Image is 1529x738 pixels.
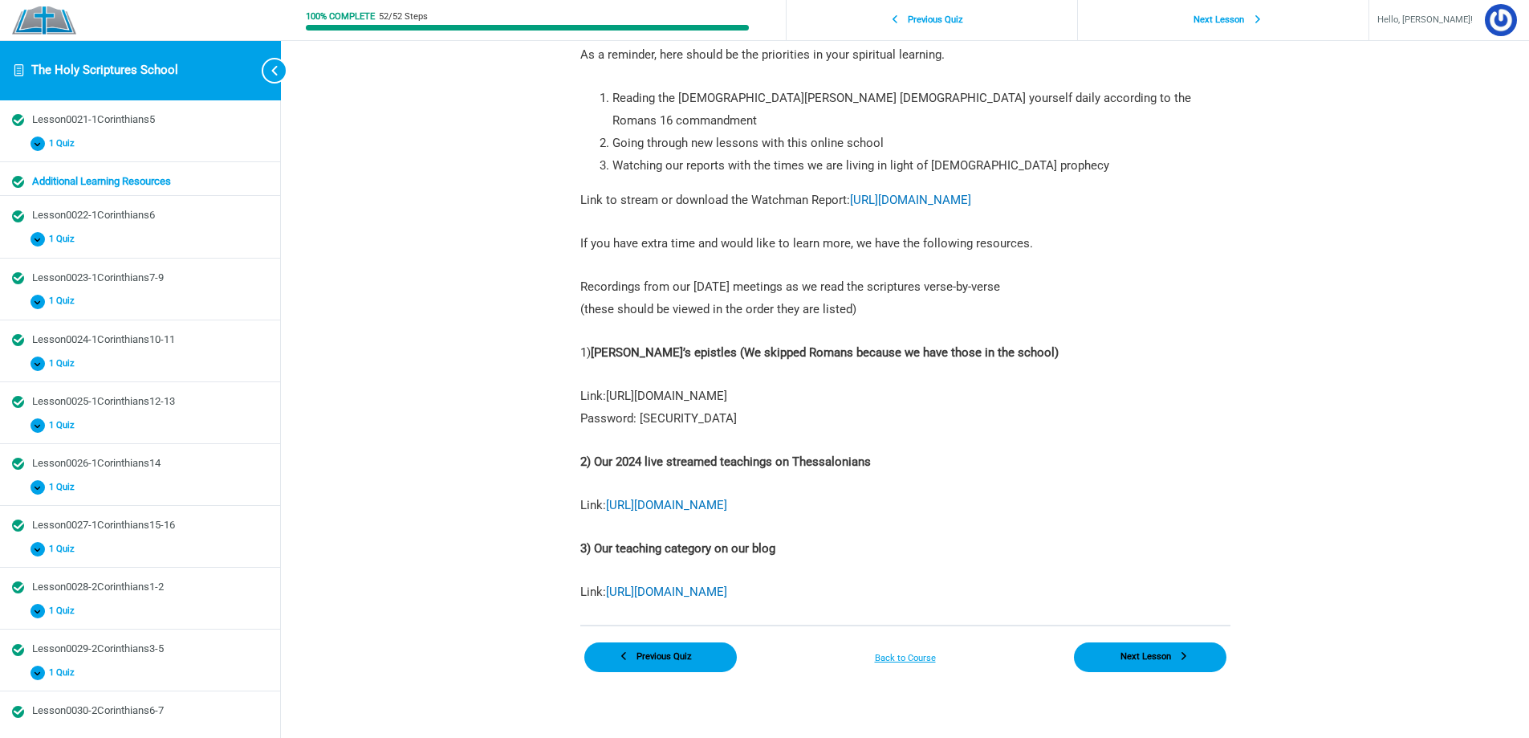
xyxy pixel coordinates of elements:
span: Hello, [PERSON_NAME]! [1377,12,1473,29]
a: Completed Lesson0025-1Corinthians12-13 [12,394,268,410]
a: Completed Lesson0027-1Corinthians15-16 [12,518,268,533]
a: Previous Quiz [584,642,737,672]
div: Completed [12,114,24,126]
span: Next Lesson [1185,14,1254,26]
p: Link to stream or download the Watchman Report: [580,190,1230,212]
a: Completed Lesson0030-2Corinthians6-7 [12,703,268,719]
div: Completed [12,334,24,346]
div: Lesson0021-1Corinthians5 [32,112,268,128]
a: Completed Lesson0023-1Corinthians7-9 [12,271,268,286]
button: 1 Quiz [12,290,268,313]
div: Lesson0029-2Corinthians3-5 [32,642,268,657]
p: Link: [580,495,1230,517]
div: Lesson0026-1Corinthians14 [32,456,268,471]
button: Toggle sidebar navigation [249,40,281,100]
p: Recordings from our [DATE] meetings as we read the scriptures verse-by-verse (these should be vie... [580,276,1230,321]
a: [URL][DOMAIN_NAME] [606,585,727,599]
span: 1 Quiz [45,482,84,493]
a: Completed Lesson0022-1Corinthians6 [12,208,268,223]
a: Completed Lesson0026-1Corinthians14 [12,456,268,471]
div: Lesson0025-1Corinthians12-13 [32,394,268,410]
div: Lesson0030-2Corinthians6-7 [32,703,268,719]
p: Link: [580,581,1230,604]
li: Watching our reports with the times we are living in light of [DEMOGRAPHIC_DATA] prophecy [612,155,1230,177]
span: 1 Quiz [45,667,84,679]
div: Completed [12,706,24,718]
strong: 3) Our teaching category on our blog [580,541,775,556]
button: 1 Quiz [12,475,268,499]
strong: [PERSON_NAME]’s epistles (We skipped Romans because we have those in the school) [591,345,1059,360]
div: Lesson0028-2Corinthians1-2 [32,580,268,595]
button: 1 Quiz [12,600,268,623]
span: 1 Quiz [45,296,84,307]
div: Lesson0023-1Corinthians7-9 [32,271,268,286]
a: [URL][DOMAIN_NAME] [606,498,727,512]
a: Completed Lesson0029-2Corinthians3-5 [12,642,268,657]
a: [URL][DOMAIN_NAME] [606,389,727,403]
span: 1 Quiz [45,544,84,555]
button: 1 Quiz [12,662,268,685]
span: 1 Quiz [45,420,84,431]
li: Going through new lessons with this online school [612,133,1230,155]
p: Link: Password: [SECURITY_DATA] [580,385,1230,430]
div: Completed [12,272,24,284]
span: 1 Quiz [45,138,84,149]
button: 1 Quiz [12,414,268,437]
a: Completed Additional Learning Resources [12,174,268,190]
div: 100% Complete [306,12,375,21]
div: Completed [12,581,24,593]
div: Completed [12,520,24,532]
strong: 2) Our 2024 live streamed teachings on Thessalonians [580,455,871,469]
a: [URL][DOMAIN_NAME] [850,193,971,207]
span: Previous Quiz [899,14,973,26]
div: Completed [12,396,24,408]
span: 1 Quiz [45,605,84,617]
div: 52/52 Steps [379,12,428,21]
a: Next Lesson [1082,6,1365,35]
span: 1 Quiz [45,234,84,245]
a: Next Lesson [1074,642,1226,672]
span: 1 Quiz [45,358,84,369]
button: 1 Quiz [12,352,268,375]
span: Previous Quiz [628,651,701,663]
p: 1) [580,342,1230,365]
li: Reading the [DEMOGRAPHIC_DATA][PERSON_NAME] [DEMOGRAPHIC_DATA] yourself daily according to the Ro... [612,88,1230,133]
p: If you have extra time and would like to learn more, we have the following resources. [580,233,1230,255]
div: Completed [12,644,24,656]
a: Back to Course [829,650,982,667]
p: As a reminder, here should be the priorities in your spiritual learning. [580,44,1230,67]
div: Lesson0022-1Corinthians6 [32,208,268,223]
div: Completed [12,210,24,222]
a: Previous Quiz [791,6,1073,35]
div: Lesson0024-1Corinthians10-11 [32,332,268,348]
button: 1 Quiz [12,228,268,251]
a: Completed Lesson0021-1Corinthians5 [12,112,268,128]
button: 1 Quiz [12,537,268,561]
div: Additional Learning Resources [32,174,268,190]
span: Next Lesson [1112,651,1181,663]
a: The Holy Scriptures School [31,63,178,77]
div: Completed [12,458,24,470]
button: 1 Quiz [12,132,268,155]
div: Completed [12,176,24,188]
div: Lesson0027-1Corinthians15-16 [32,518,268,533]
a: Completed Lesson0024-1Corinthians10-11 [12,332,268,348]
a: Completed Lesson0028-2Corinthians1-2 [12,580,268,595]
